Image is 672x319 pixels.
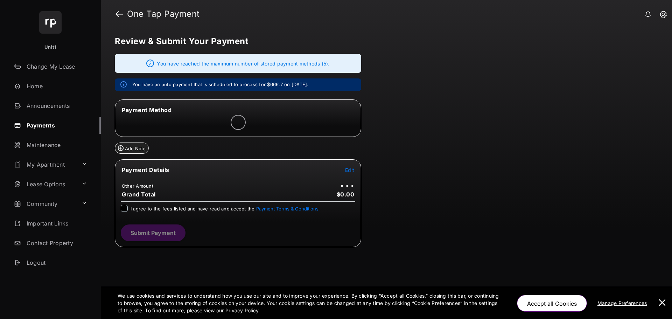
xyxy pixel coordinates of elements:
u: Manage Preferences [597,300,650,306]
span: Edit [345,167,354,173]
a: My Apartment [11,156,79,173]
span: Payment Method [122,106,171,113]
a: Announcements [11,97,101,114]
em: You have an auto payment that is scheduled to process for $666.7 on [DATE]. [132,81,309,88]
a: Community [11,195,79,212]
button: Accept all Cookies [517,295,587,312]
td: Other Amount [121,183,154,189]
a: Payments [11,117,101,134]
span: $0.00 [337,191,355,198]
strong: One Tap Payment [127,10,200,18]
a: Maintenance [11,137,101,153]
a: Home [11,78,101,95]
a: Important Links [11,215,90,232]
p: We use cookies and services to understand how you use our site and to improve your experience. By... [118,292,502,314]
div: You have reached the maximum number of stored payment methods (5). [115,54,361,73]
img: svg+xml;base64,PHN2ZyB4bWxucz0iaHR0cDovL3d3dy53My5vcmcvMjAwMC9zdmciIHdpZHRoPSI2NCIgaGVpZ2h0PSI2NC... [39,11,62,34]
button: Edit [345,166,354,173]
button: I agree to the fees listed and have read and accept the [256,206,318,211]
span: Grand Total [122,191,156,198]
a: Contact Property [11,235,101,251]
u: Privacy Policy [225,307,258,313]
a: Logout [11,254,101,271]
a: Change My Lease [11,58,101,75]
button: Submit Payment [121,224,185,241]
h5: Review & Submit Your Payment [115,37,652,46]
span: Payment Details [122,166,169,173]
p: Unit1 [44,44,56,51]
span: I agree to the fees listed and have read and accept the [131,206,318,211]
a: Lease Options [11,176,79,193]
button: Add Note [115,143,149,154]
